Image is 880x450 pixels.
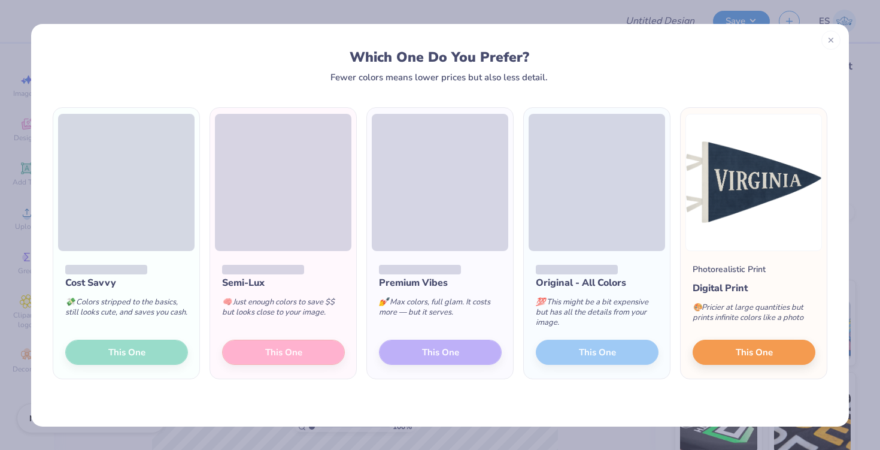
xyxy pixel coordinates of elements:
div: Original - All Colors [536,276,659,290]
span: 🎨 [693,302,702,313]
span: 🧠 [222,297,232,307]
div: Colors stripped to the basics, still looks cute, and saves you cash. [65,290,188,330]
div: Digital Print [693,281,815,295]
img: Photorealistic preview [685,114,822,251]
span: 💸 [65,297,75,307]
div: Pricier at large quantities but prints infinite colors like a photo [693,295,815,335]
div: This might be a bit expensive but has all the details from your image. [536,290,659,340]
div: Fewer colors means lower prices but also less detail. [330,73,548,82]
div: Premium Vibes [379,276,502,290]
button: This One [693,340,815,365]
div: Which One Do You Prefer? [64,49,815,65]
div: Semi-Lux [222,276,345,290]
div: Cost Savvy [65,276,188,290]
span: 💅 [379,297,389,307]
div: Max colors, full glam. It costs more — but it serves. [379,290,502,330]
div: Just enough colors to save $$ but looks close to your image. [222,290,345,330]
span: This One [736,345,773,359]
span: 💯 [536,297,545,307]
div: Photorealistic Print [693,263,766,276]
